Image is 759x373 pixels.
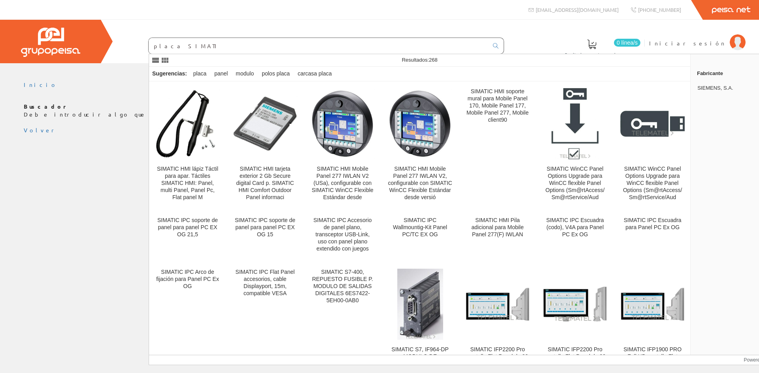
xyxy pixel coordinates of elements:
[543,286,607,322] img: SIMATIC IFP2200 Pro pantalla Flat Panel de 22 (16:9), multitáctil, resolución Full HD, preparado pa
[24,103,735,119] p: Debe introducir algo que buscar
[543,166,607,201] div: SIMATIC WinCC Panel Options Upgrade para WinCC flexible Panel Options (Sm@rtAccess/ Sm@rtService/Aud
[465,217,530,238] div: SIMATIC HMI Pila adicional para Mobile Panel 277(F) IWLAN
[304,82,381,210] a: SIMATIC HMI Mobile Panel 277 IWLAN V2 (USa), configurable con SIMATIC WinCC Flexible Estándar des...
[620,217,685,231] div: SIMATIC IPC Escuadra para Panel PC Ex OG
[388,89,452,159] img: SIMATIC HMI Mobile Panel 277 IWLAN V2, configurable con SIMATIC WinCC Flexible Estándar desde versió
[649,39,726,47] span: Iniciar sesión
[620,166,685,201] div: SIMATIC WinCC Panel Options Upgrade para WinCC flexible Panel Options (Sm@rtAccess/ Sm@rtService/Aud
[310,217,375,252] div: SIMATIC IPC Accesorio de panel plano, transceptor USB-Link, uso con panel plano extendido con juegos
[649,33,746,40] a: Iniciar sesión
[381,82,459,210] a: SIMATIC HMI Mobile Panel 277 IWLAN V2, configurable con SIMATIC WinCC Flexible Estándar desde ver...
[149,68,189,79] div: Sugerencias:
[536,211,614,262] a: SIMATIC IPC Escuadra (codo), V4A para Panel PC Ex OG
[233,217,297,238] div: SIMATIC IPC soporte de panel para panel PC EX OG 15
[21,28,80,57] img: Grupo Peisa
[24,126,57,134] a: Volver
[304,211,381,262] a: SIMATIC IPC Accesorio de panel plano, transceptor USB-Link, uso con panel plano extendido con juegos
[155,166,220,201] div: SIMATIC HMI lápiz Táctil para apar. Táctiles SIMATIC HMI: Panel, multi Panel, Panel Pc, Flat panel M
[543,217,607,238] div: SIMATIC IPC Escuadra (codo), V4A para Panel PC Ex OG
[227,211,304,262] a: SIMATIC IPC soporte de panel para panel PC EX OG 15
[614,211,691,262] a: SIMATIC IPC Escuadra para Panel PC Ex OG
[233,166,297,201] div: SIMATIC HMI tarjeta exterior 2 Gb Secure digital Card p. SIMATIC HMI Comfort Outdoor Panel informaci
[149,38,488,54] input: Buscar ...
[259,67,293,81] div: polos placa
[155,217,220,238] div: SIMATIC IPC soporte de panel para panel PC EX OG 21,5
[429,57,438,63] span: 268
[620,111,685,137] img: SIMATIC WinCC Panel Options Upgrade para WinCC flexible Panel Options (Sm@rtAccess/ Sm@rtService/Aud
[190,67,210,81] div: placa
[24,81,57,88] a: Inicio
[536,6,619,13] span: [EMAIL_ADDRESS][DOMAIN_NAME]
[310,269,375,304] div: SIMATIC S7-400, REPUESTO FUSIBLE P. MODULO DE SALIDAS DIGITALES 6ES7422-5EH00-0AB0
[551,88,599,159] img: SIMATIC WinCC Panel Options Upgrade para WinCC flexible Panel Options (Sm@rtAccess/ Sm@rtService/Aud
[459,211,536,262] a: SIMATIC HMI Pila adicional para Mobile Panel 277(F) IWLAN
[310,166,375,201] div: SIMATIC HMI Mobile Panel 277 IWLAN V2 (USa), configurable con SIMATIC WinCC Flexible Estándar desde
[149,211,226,262] a: SIMATIC IPC soporte de panel para panel PC EX OG 21,5
[233,269,297,297] div: SIMATIC IPC Flat Panel accesorios, cable Displayport, 15m, compatible VESA
[233,96,297,151] img: SIMATIC HMI tarjeta exterior 2 Gb Secure digital Card p. SIMATIC HMI Comfort Outdoor Panel informaci
[459,82,536,210] a: SIMATIC HMI soporte mural para Mobile Panel 170, Mobile Panel 177, Mobile Panel 277, Mobile client90
[24,134,735,141] div: © Grupo Peisa
[155,269,220,290] div: SIMATIC IPC Arco de fijación para Panel PC Ex OG
[465,287,530,321] img: SIMATIC IFP2200 Pro pantalla Flat Panel de 22 (16:9), multitáctil, resolución Full HD, preparado pa
[614,39,640,47] span: 0 línea/s
[402,57,437,63] span: Resultados:
[397,269,443,340] img: SIMATIC S7, IF964-DP MODULO DE INTERFACES DP MASTER PARA S7-400
[295,67,335,81] div: carcasa placa
[614,82,691,210] a: SIMATIC WinCC Panel Options Upgrade para WinCC flexible Panel Options (Sm@rtAccess/ Sm@rtService/...
[388,166,452,201] div: SIMATIC HMI Mobile Panel 277 IWLAN V2, configurable con SIMATIC WinCC Flexible Estándar desde versió
[536,82,614,210] a: SIMATIC WinCC Panel Options Upgrade para WinCC flexible Panel Options (Sm@rtAccess/ Sm@rtService/...
[620,287,685,321] img: SIMATIC IFP1900 PRO Full HD pantalla Flat Panel de 19 (16:9), multitouch, resolución Full HD, prepa
[388,217,452,238] div: SIMATIC IPC Wallmountig-Kit Panel PC/TC EX OG
[310,89,375,159] img: SIMATIC HMI Mobile Panel 277 IWLAN V2 (USa), configurable con SIMATIC WinCC Flexible Estándar desde
[155,89,220,158] img: SIMATIC HMI lápiz Táctil para apar. Táctiles SIMATIC HMI: Panel, multi Panel, Panel Pc, Flat panel M
[227,82,304,210] a: SIMATIC HMI tarjeta exterior 2 Gb Secure digital Card p. SIMATIC HMI Comfort Outdoor Panel inform...
[211,67,231,81] div: panel
[24,103,69,110] b: Buscador
[638,6,681,13] span: [PHONE_NUMBER]
[565,51,619,58] span: Pedido actual
[149,82,226,210] a: SIMATIC HMI lápiz Táctil para apar. Táctiles SIMATIC HMI: Panel, multi Panel, Panel Pc, Flat pane...
[465,88,530,124] div: SIMATIC HMI soporte mural para Mobile Panel 170, Mobile Panel 177, Mobile Panel 277, Mobile client90
[232,67,257,81] div: modulo
[381,211,459,262] a: SIMATIC IPC Wallmountig-Kit Panel PC/TC EX OG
